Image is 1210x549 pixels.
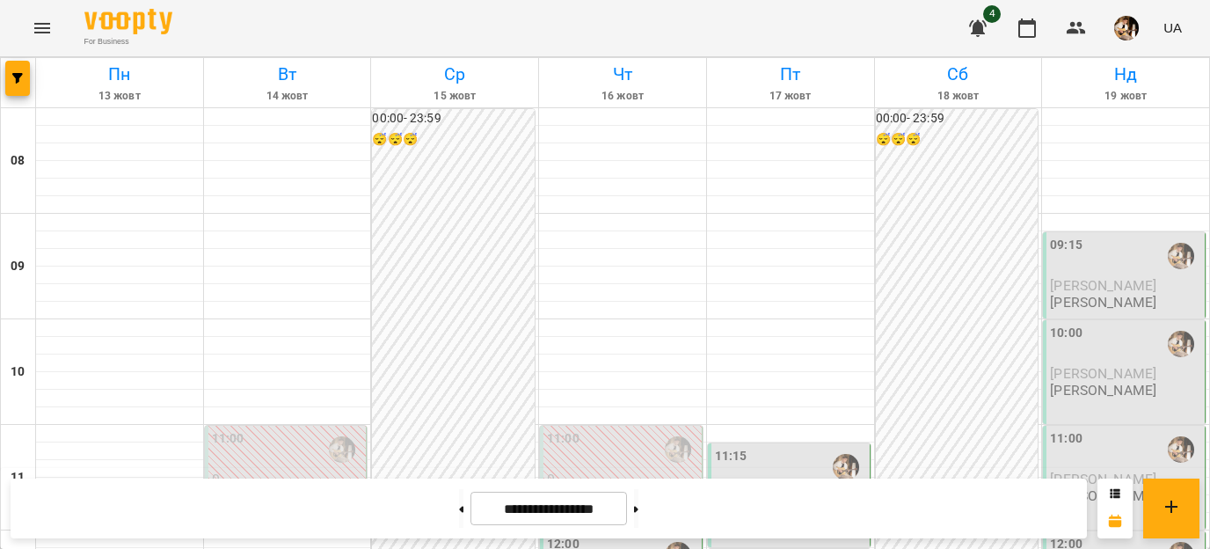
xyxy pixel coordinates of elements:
span: For Business [84,36,172,48]
p: [PERSON_NAME] [1050,295,1156,310]
label: 11:00 [1050,429,1082,449]
h6: 16 жовт [542,88,703,105]
h6: Вт [207,61,368,88]
h6: Пт [710,61,871,88]
h6: 19 жовт [1045,88,1206,105]
span: [PERSON_NAME] [1050,277,1156,294]
h6: 18 жовт [878,88,1039,105]
img: Сергій ВЛАСОВИЧ [329,436,355,463]
h6: 14 жовт [207,88,368,105]
h6: 10 [11,362,25,382]
h6: 😴😴😴 [876,130,1039,150]
img: Voopty Logo [84,9,172,34]
h6: Ср [374,61,536,88]
h6: 13 жовт [39,88,200,105]
label: 09:15 [1050,236,1082,255]
button: UA [1156,11,1189,44]
label: 10:00 [1050,324,1082,343]
h6: 😴😴😴 [372,130,535,150]
h6: 08 [11,151,25,171]
h6: Пн [39,61,200,88]
img: Сергій ВЛАСОВИЧ [1168,243,1194,269]
h6: 09 [11,257,25,276]
span: UA [1163,18,1182,37]
img: 0162ea527a5616b79ea1cf03ccdd73a5.jpg [1114,16,1139,40]
label: 11:00 [212,429,244,449]
p: [PERSON_NAME] [1050,383,1156,398]
img: Сергій ВЛАСОВИЧ [1168,436,1194,463]
span: 4 [983,5,1001,23]
span: [PERSON_NAME] [1050,365,1156,382]
img: Сергій ВЛАСОВИЧ [833,454,859,480]
label: 11:00 [547,429,579,449]
h6: 00:00 - 23:59 [372,109,535,128]
button: Menu [21,7,63,49]
h6: 17 жовт [710,88,871,105]
h6: Сб [878,61,1039,88]
h6: Чт [542,61,703,88]
img: Сергій ВЛАСОВИЧ [1168,331,1194,357]
img: Сергій ВЛАСОВИЧ [665,436,691,463]
h6: 00:00 - 23:59 [876,109,1039,128]
h6: 15 жовт [374,88,536,105]
h6: Нд [1045,61,1206,88]
label: 11:15 [715,447,747,466]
